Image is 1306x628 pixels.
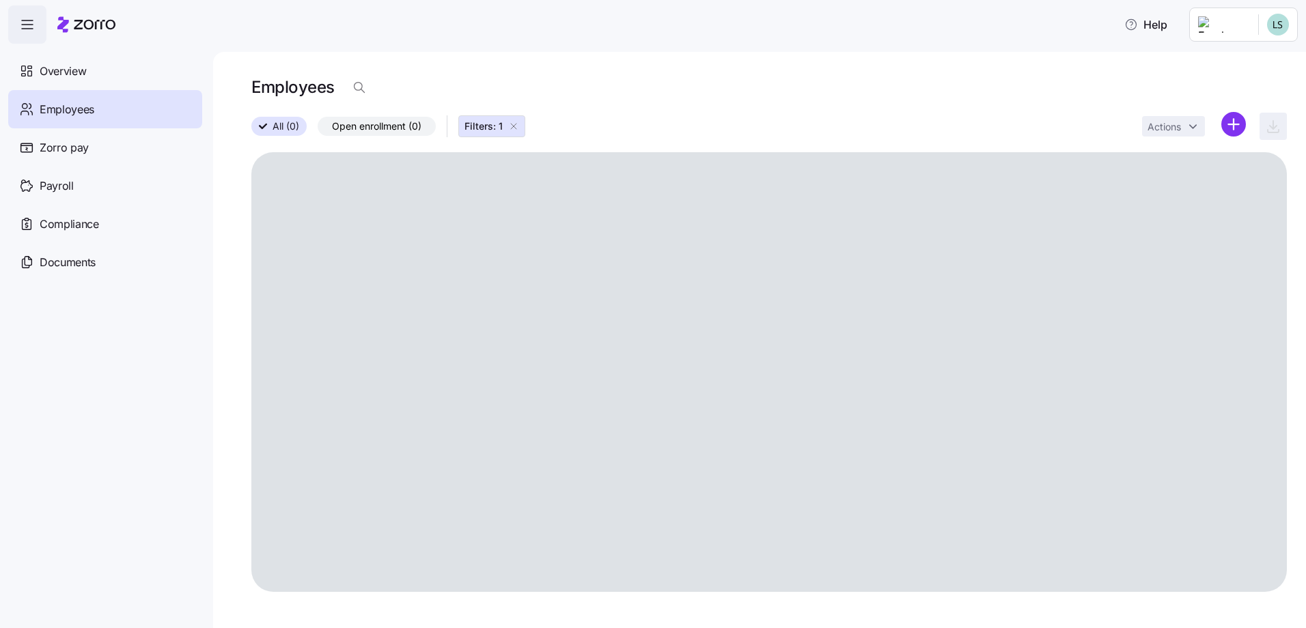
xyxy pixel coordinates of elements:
a: Employees [8,90,202,128]
span: All (0) [273,117,299,135]
a: Zorro pay [8,128,202,167]
span: Open enrollment (0) [332,117,421,135]
button: Filters: 1 [458,115,525,137]
button: Actions [1142,116,1205,137]
span: Zorro pay [40,139,89,156]
a: Compliance [8,205,202,243]
a: Overview [8,52,202,90]
span: Documents [40,254,96,271]
span: Overview [40,63,86,80]
a: Payroll [8,167,202,205]
button: Help [1113,11,1178,38]
img: d552751acb159096fc10a5bc90168bac [1267,14,1289,35]
a: Documents [8,243,202,281]
span: Compliance [40,216,99,233]
span: Actions [1148,122,1181,132]
span: Filters: 1 [464,119,503,133]
span: Help [1124,16,1167,33]
img: Employer logo [1198,16,1247,33]
span: Payroll [40,177,74,195]
h1: Employees [251,76,335,98]
span: Employees [40,101,94,118]
svg: add icon [1221,112,1246,137]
